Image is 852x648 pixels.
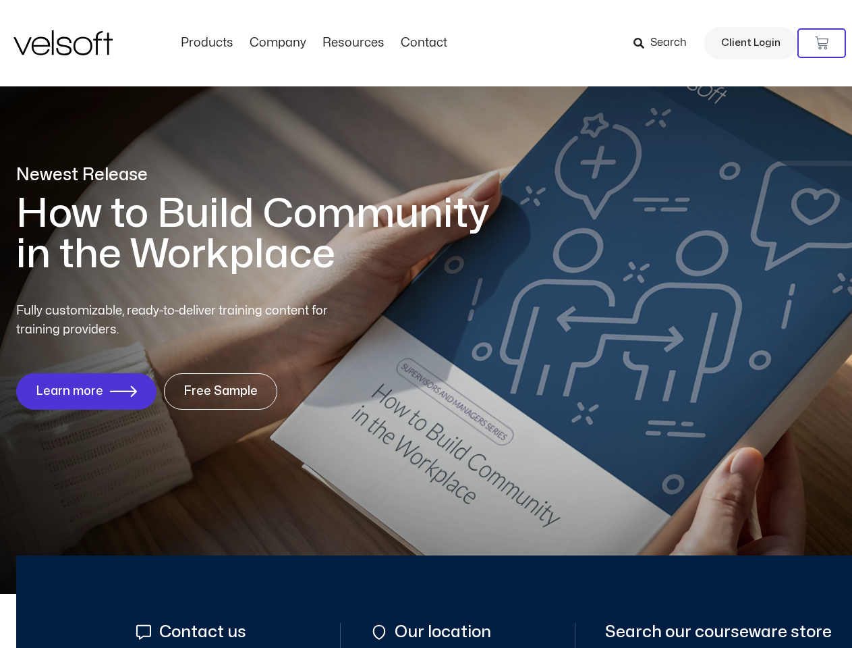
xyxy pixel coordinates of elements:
[13,30,113,55] img: Velsoft Training Materials
[173,36,242,51] a: ProductsMenu Toggle
[16,302,352,340] p: Fully customizable, ready-to-deliver training content for training providers.
[721,34,780,52] span: Client Login
[605,623,832,641] span: Search our courseware store
[183,385,258,398] span: Free Sample
[16,163,509,187] p: Newest Release
[156,623,246,641] span: Contact us
[16,194,509,275] h1: How to Build Community in the Workplace
[173,36,455,51] nav: Menu
[393,36,455,51] a: ContactMenu Toggle
[242,36,314,51] a: CompanyMenu Toggle
[36,385,103,398] span: Learn more
[633,32,696,55] a: Search
[314,36,393,51] a: ResourcesMenu Toggle
[391,623,491,641] span: Our location
[16,373,157,410] a: Learn more
[650,34,687,52] span: Search
[164,373,277,410] a: Free Sample
[704,27,797,59] a: Client Login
